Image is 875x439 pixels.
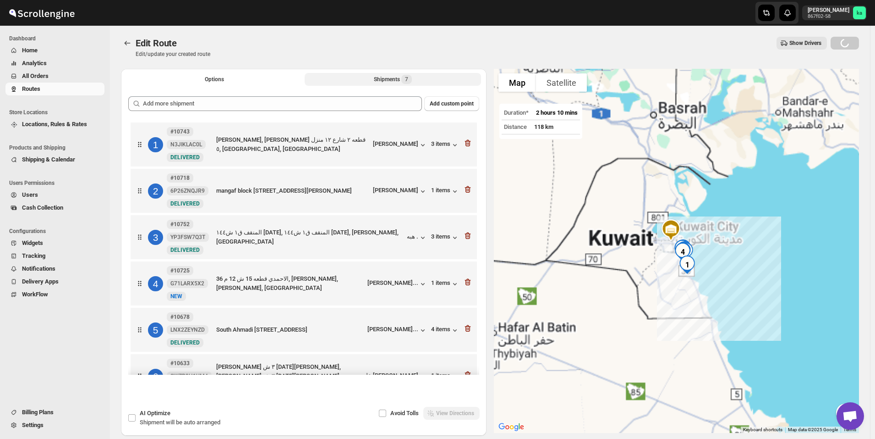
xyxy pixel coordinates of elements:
[837,402,864,430] div: Open chat
[148,183,163,199] div: 2
[5,275,104,288] button: Delivery Apps
[5,250,104,262] button: Tracking
[22,422,44,428] span: Settings
[170,141,202,148] span: N3JIKLAC0L
[170,267,190,274] b: #10725
[430,100,474,107] span: Add custom point
[496,421,526,433] img: Google
[170,187,205,194] span: 6P26ZNQJR9
[216,362,357,390] div: [PERSON_NAME] ٣ ش [DATE][PERSON_NAME], [PERSON_NAME] ٣ ش [DATE][PERSON_NAME], [PERSON_NAME], [GEO...
[536,73,587,92] button: Show satellite imagery
[836,404,854,422] button: Map camera controls
[431,279,459,289] button: 1 items
[216,325,364,334] div: South Ahmadi [STREET_ADDRESS]
[5,288,104,301] button: WorkFlow
[22,72,49,79] span: All Orders
[126,73,303,86] button: All Route Options
[7,1,76,24] img: ScrollEngine
[22,85,40,92] span: Routes
[136,38,177,49] span: Edit Route
[808,6,849,14] p: [PERSON_NAME]
[22,191,38,198] span: Users
[504,123,527,130] span: Distance
[305,73,481,86] button: Selected Shipments
[361,372,427,381] button: علي [PERSON_NAME]
[143,96,422,111] input: Add more shipment
[802,6,867,20] button: User menu
[131,261,477,306] div: 4#10725G71LARX5X2NewNEWالاحمدي قطعه 15 ش 12 م 36, [PERSON_NAME], [PERSON_NAME], [GEOGRAPHIC_DATA]...
[5,57,104,70] button: Analytics
[216,135,369,154] div: [PERSON_NAME], [PERSON_NAME] قطعه ٢ شارع ١٢ منزل ٥, [GEOGRAPHIC_DATA], [GEOGRAPHIC_DATA]
[373,140,427,150] button: [PERSON_NAME]
[536,109,578,116] span: 2 hours 10 mins
[22,156,75,163] span: Shipping & Calendar
[121,37,134,50] button: Routes
[170,221,190,228] b: #10752
[170,233,205,241] span: YP3FSW7Q3T
[22,291,48,298] span: WorkFlow
[431,187,459,196] button: 1 items
[5,201,104,214] button: Cash Collection
[22,239,43,246] span: Widgets
[9,144,105,151] span: Products and Shipping
[496,421,526,433] a: Open this area in Google Maps (opens a new window)
[148,322,163,338] div: 5
[148,369,163,384] div: 6
[405,76,408,83] span: 7
[22,204,63,211] span: Cash Collection
[131,308,477,352] div: 5#10678LNX2ZEYNZDNewDELIVEREDSouth Ahmadi [STREET_ADDRESS][PERSON_NAME]...4 items
[853,6,866,19] span: khaled alrashidi
[5,83,104,95] button: Routes
[498,73,536,92] button: Show street map
[857,10,862,16] text: ka
[431,140,459,150] button: 3 items
[148,230,163,245] div: 3
[22,60,47,67] span: Analytics
[743,427,782,433] button: Keyboard shortcuts
[843,427,856,432] a: Terms (opens in new tab)
[374,75,412,84] div: Shipments
[367,326,427,335] button: [PERSON_NAME]...
[216,228,403,246] div: المنقف ق١ ش١٤٤ [DATE], المنقف ق١ ش١٤٤ [DATE], [PERSON_NAME], [GEOGRAPHIC_DATA]
[131,169,477,213] div: 2#107186P26ZNQJR9NewDELIVEREDmangaf block [STREET_ADDRESS][PERSON_NAME][PERSON_NAME]1 items
[216,186,369,195] div: mangaf block [STREET_ADDRESS][PERSON_NAME]
[131,122,477,167] div: 1#10743N3JIKLAC0LNewDELIVERED[PERSON_NAME], [PERSON_NAME] قطعه ٢ شارع ١٢ منزل ٥, [GEOGRAPHIC_DATA...
[5,70,104,83] button: All Orders
[136,50,210,58] p: Edit/update your created route
[170,372,208,380] span: SWZR3H1UM4
[22,265,55,272] span: Notifications
[9,35,105,42] span: Dashboard
[670,239,695,265] div: 4
[5,419,104,432] button: Settings
[669,236,695,262] div: 7
[170,339,200,346] span: DELIVERED
[5,406,104,419] button: Billing Plans
[22,121,87,128] span: Locations, Rules & Rates
[22,409,54,416] span: Billing Plans
[431,326,459,335] div: 4 items
[373,187,427,196] button: [PERSON_NAME]
[170,360,190,367] b: #10633
[789,39,821,47] span: Show Drivers
[367,279,418,286] div: [PERSON_NAME]...
[5,153,104,166] button: Shipping & Calendar
[431,233,459,242] div: 3 items
[5,237,104,250] button: Widgets
[148,137,163,152] div: 1
[205,76,224,83] span: Options
[170,326,205,333] span: LNX2ZEYNZD
[170,154,200,161] span: DELIVERED
[431,372,459,381] button: 1 items
[407,233,427,242] button: هبه .
[367,326,418,333] div: [PERSON_NAME]...
[9,109,105,116] span: Store Locations
[5,44,104,57] button: Home
[534,123,553,130] span: 118 km
[5,189,104,201] button: Users
[504,109,529,116] span: Duration*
